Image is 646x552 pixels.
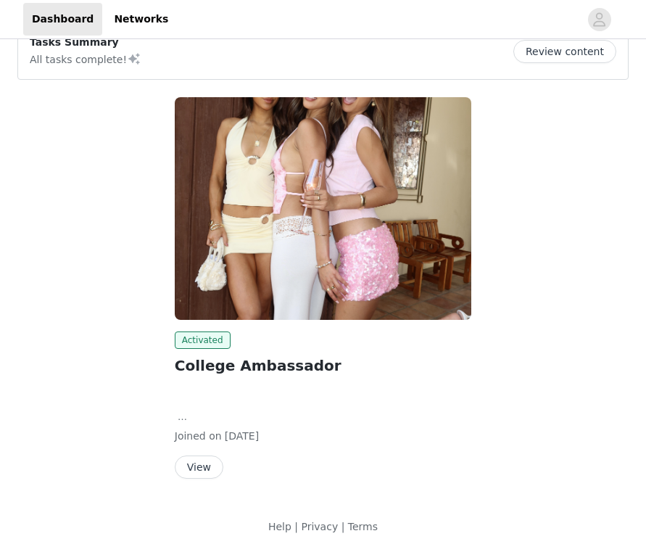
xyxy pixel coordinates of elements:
[175,462,223,473] a: View
[268,521,291,532] a: Help
[348,521,378,532] a: Terms
[175,456,223,479] button: View
[175,430,222,442] span: Joined on
[30,35,141,50] p: Tasks Summary
[105,3,177,36] a: Networks
[341,521,345,532] span: |
[294,521,298,532] span: |
[301,521,338,532] a: Privacy
[592,8,606,31] div: avatar
[30,50,141,67] p: All tasks complete!
[175,97,472,320] img: Edikted
[175,355,472,376] h2: College Ambassador
[175,331,231,349] span: Activated
[225,430,259,442] span: [DATE]
[513,40,616,63] button: Review content
[23,3,102,36] a: Dashboard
